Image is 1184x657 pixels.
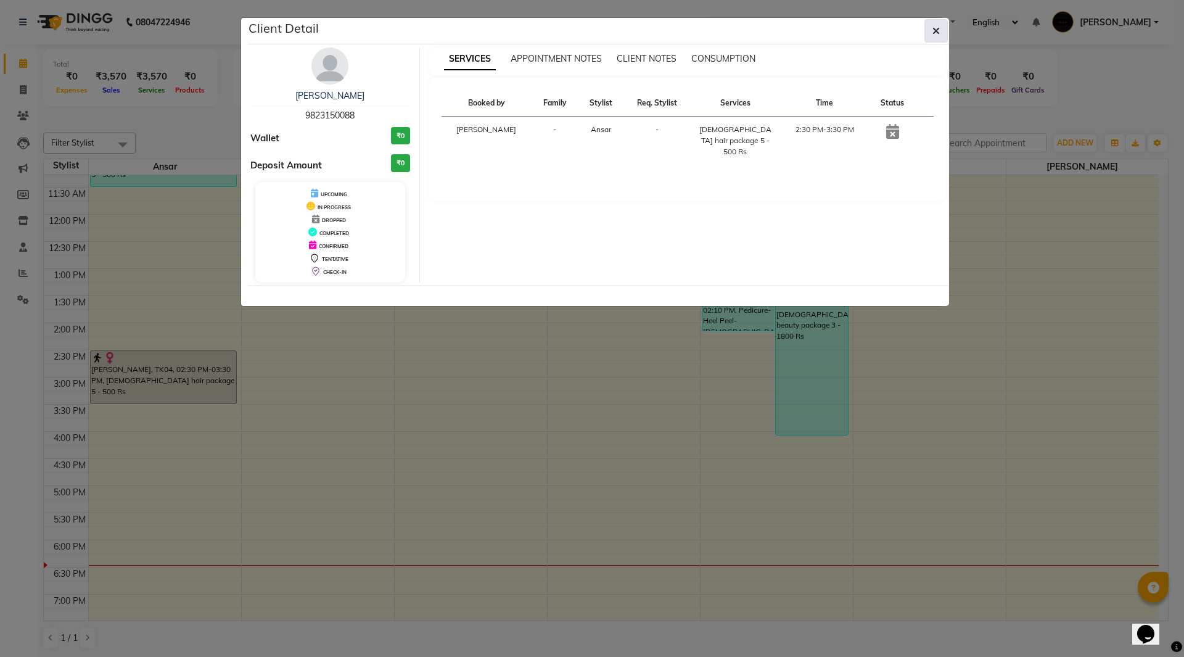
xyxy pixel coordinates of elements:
[250,131,279,146] span: Wallet
[780,90,869,117] th: Time
[624,90,691,117] th: Req. Stylist
[591,125,611,134] span: Ansar
[442,90,532,117] th: Booked by
[249,19,319,38] h5: Client Detail
[698,124,773,157] div: [DEMOGRAPHIC_DATA] hair package 5 - 500 Rs
[1132,608,1172,645] iframe: chat widget
[391,127,410,145] h3: ₹0
[295,90,364,101] a: [PERSON_NAME]
[322,217,346,223] span: DROPPED
[321,191,347,197] span: UPCOMING
[780,117,869,165] td: 2:30 PM-3:30 PM
[624,117,691,165] td: -
[532,90,578,117] th: Family
[319,243,348,249] span: CONFIRMED
[442,117,532,165] td: [PERSON_NAME]
[617,53,676,64] span: CLIENT NOTES
[311,48,348,85] img: avatar
[444,48,496,70] span: SERVICES
[319,230,349,236] span: COMPLETED
[323,269,347,275] span: CHECK-IN
[578,90,624,117] th: Stylist
[305,110,355,121] span: 9823150088
[691,90,781,117] th: Services
[691,53,755,64] span: CONSUMPTION
[869,90,916,117] th: Status
[532,117,578,165] td: -
[511,53,602,64] span: APPOINTMENT NOTES
[250,159,322,173] span: Deposit Amount
[322,256,348,262] span: TENTATIVE
[391,154,410,172] h3: ₹0
[318,204,351,210] span: IN PROGRESS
